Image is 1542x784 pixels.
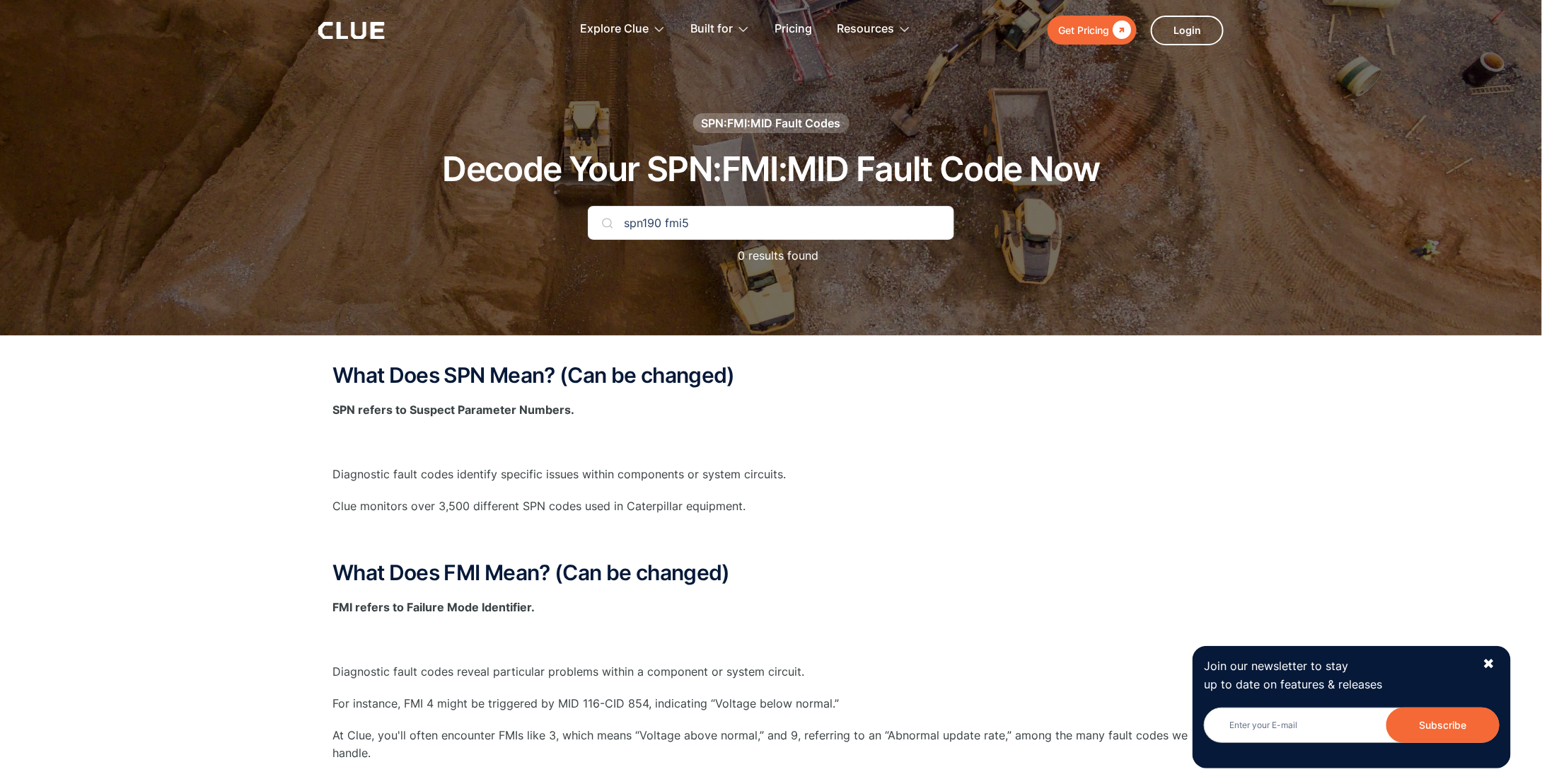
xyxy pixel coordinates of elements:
[1204,657,1470,693] p: Join our newsletter to stay up to date on features & releases
[332,529,1210,547] p: ‍
[1204,708,1500,743] input: Enter your E-mail
[690,7,750,52] div: Built for
[332,631,1210,649] p: ‍
[332,364,1210,387] h2: What Does SPN Mean? (Can be changed)
[332,561,1210,584] h2: What Does FMI Mean? (Can be changed)
[1151,16,1224,45] a: Login
[1058,21,1109,39] div: Get Pricing
[332,663,1210,681] p: Diagnostic fault codes reveal particular problems within a component or system circuit.
[580,7,666,52] div: Explore Clue
[724,247,818,265] p: 0 results found
[837,7,894,52] div: Resources
[690,7,733,52] div: Built for
[332,497,1210,515] p: Clue monitors over 3,500 different SPN codes used in Caterpillar equipment.
[1386,708,1500,743] input: Subscribe
[332,727,1210,762] p: At Clue, you'll often encounter FMIs like 3, which means “Voltage above normal,” and 9, referring...
[580,7,649,52] div: Explore Clue
[837,7,911,52] div: Resources
[332,403,574,417] strong: SPN refers to Suspect Parameter Numbers.
[775,7,812,52] a: Pricing
[332,600,535,614] strong: FMI refers to Failure Mode Identifier.
[1204,708,1500,757] form: Newsletter
[332,695,1210,713] p: For instance, FMI 4 might be triggered by MID 116-CID 854, indicating “Voltage below normal.”
[1048,16,1137,45] a: Get Pricing
[588,206,954,240] input: Search Your Code...
[1109,21,1131,39] div: 
[332,434,1210,451] p: ‍
[1483,655,1495,673] div: ✖
[702,115,841,131] div: SPN:FMI:MID Fault Codes
[332,466,1210,483] p: Diagnostic fault codes identify specific issues within components or system circuits.
[442,151,1099,188] h1: Decode Your SPN:FMI:MID Fault Code Now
